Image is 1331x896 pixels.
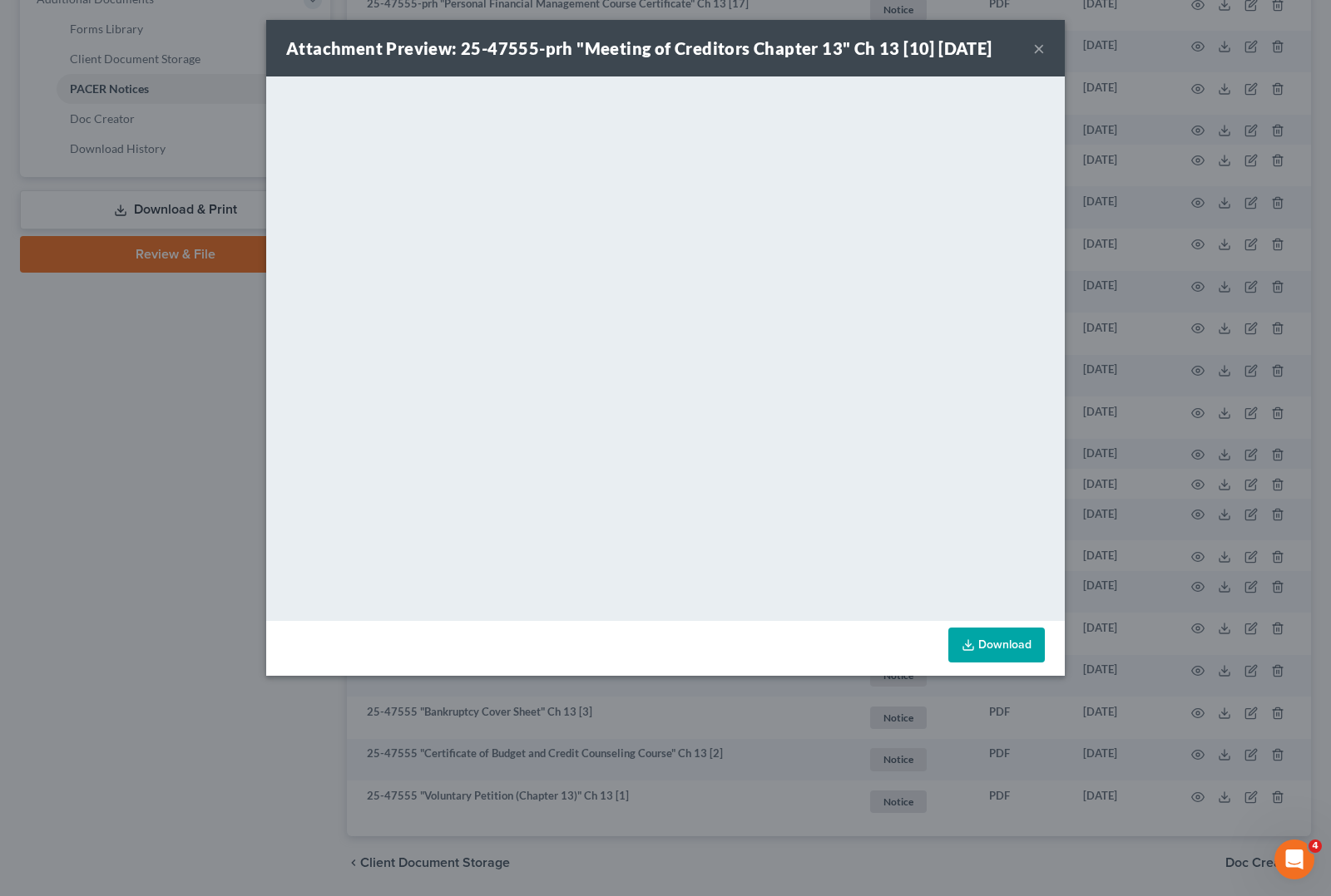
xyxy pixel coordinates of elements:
[1033,38,1045,58] button: ×
[266,76,1065,617] iframe: <object ng-attr-data='[URL][DOMAIN_NAME]' type='application/pdf' width='100%' height='650px'></ob...
[286,38,992,58] strong: Attachment Preview: 25-47555-prh "Meeting of Creditors Chapter 13" Ch 13 [10] [DATE]
[1309,839,1322,853] span: 4
[948,628,1045,662] a: Download
[1274,839,1314,879] iframe: Intercom live chat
